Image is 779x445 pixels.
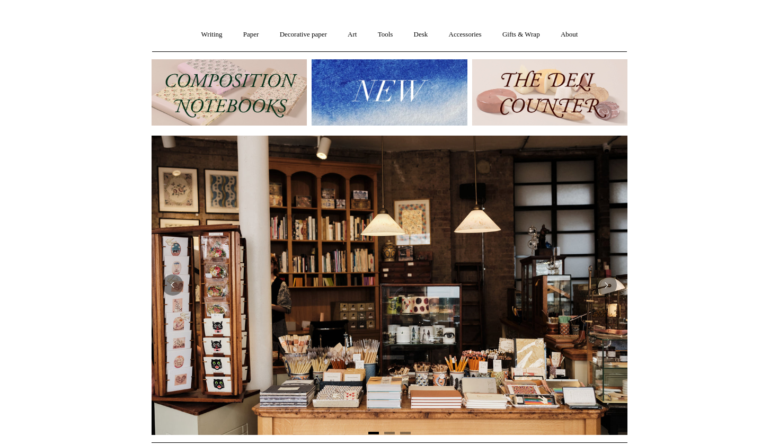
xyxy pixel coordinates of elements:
a: Desk [404,21,438,49]
img: 20250131 INSIDE OF THE SHOP.jpg__PID:b9484a69-a10a-4bde-9e8d-1408d3d5e6ad [152,136,627,434]
a: Accessories [439,21,491,49]
a: Decorative paper [270,21,337,49]
a: Paper [234,21,269,49]
button: Previous [162,274,183,296]
img: 202302 Composition ledgers.jpg__PID:69722ee6-fa44-49dd-a067-31375e5d54ec [152,59,307,126]
a: Art [338,21,366,49]
a: Gifts & Wrap [493,21,550,49]
a: Tools [368,21,403,49]
button: Next [596,274,617,296]
button: Page 3 [400,432,411,434]
img: New.jpg__PID:f73bdf93-380a-4a35-bcfe-7823039498e1 [312,59,467,126]
a: About [551,21,588,49]
img: The Deli Counter [472,59,627,126]
a: Writing [192,21,232,49]
button: Page 1 [368,432,379,434]
button: Page 2 [384,432,395,434]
